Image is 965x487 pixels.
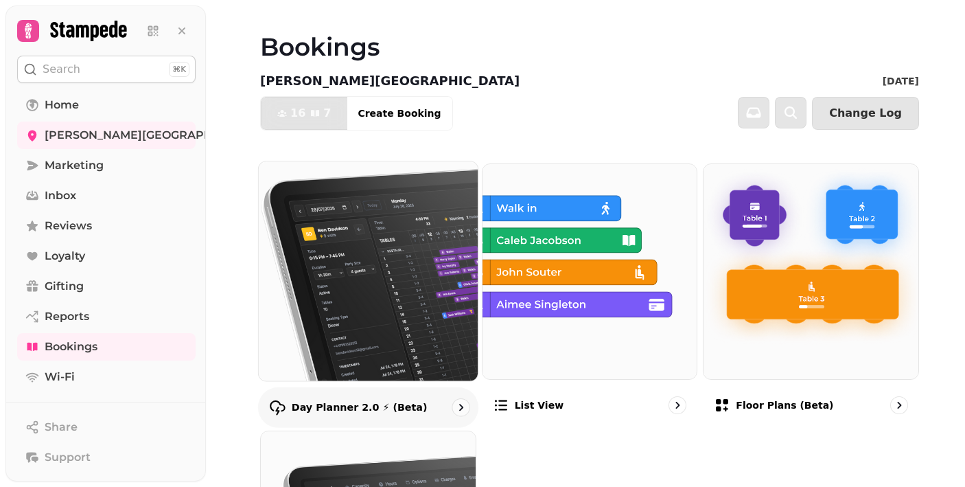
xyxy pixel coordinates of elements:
[261,97,347,130] button: 167
[45,188,76,204] span: Inbox
[812,97,919,130] button: Change Log
[358,109,441,118] span: Create Booking
[17,91,196,119] a: Home
[45,278,84,295] span: Gifting
[736,398,833,412] p: Floor Plans (beta)
[17,152,196,179] a: Marketing
[292,400,428,414] p: Day Planner 2.0 ⚡ (Beta)
[323,108,331,119] span: 7
[45,449,91,466] span: Support
[45,127,264,144] span: [PERSON_NAME][GEOGRAPHIC_DATA]
[17,56,196,83] button: Search⌘K
[169,62,189,77] div: ⌘K
[45,248,85,264] span: Loyalty
[290,108,305,119] span: 16
[45,218,92,234] span: Reviews
[45,419,78,435] span: Share
[347,97,452,130] button: Create Booking
[829,108,902,119] span: Change Log
[17,122,196,149] a: [PERSON_NAME][GEOGRAPHIC_DATA]
[704,164,918,379] img: Floor Plans (beta)
[883,74,919,88] p: [DATE]
[17,363,196,391] a: Wi-Fi
[454,400,467,414] svg: go to
[17,273,196,300] a: Gifting
[45,97,79,113] span: Home
[17,303,196,330] a: Reports
[260,71,520,91] p: [PERSON_NAME][GEOGRAPHIC_DATA]
[17,212,196,240] a: Reviews
[483,164,697,379] img: List view
[892,398,906,412] svg: go to
[45,157,104,174] span: Marketing
[45,369,75,385] span: Wi-Fi
[17,333,196,361] a: Bookings
[17,444,196,471] button: Support
[482,163,698,425] a: List viewList view
[45,339,97,355] span: Bookings
[43,61,80,78] p: Search
[258,161,478,427] a: Day Planner 2.0 ⚡ (Beta)Day Planner 2.0 ⚡ (Beta)
[17,242,196,270] a: Loyalty
[703,163,919,425] a: Floor Plans (beta)Floor Plans (beta)
[45,308,89,325] span: Reports
[515,398,563,412] p: List view
[17,182,196,209] a: Inbox
[671,398,684,412] svg: go to
[248,150,489,392] img: Day Planner 2.0 ⚡ (Beta)
[17,414,196,441] button: Share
